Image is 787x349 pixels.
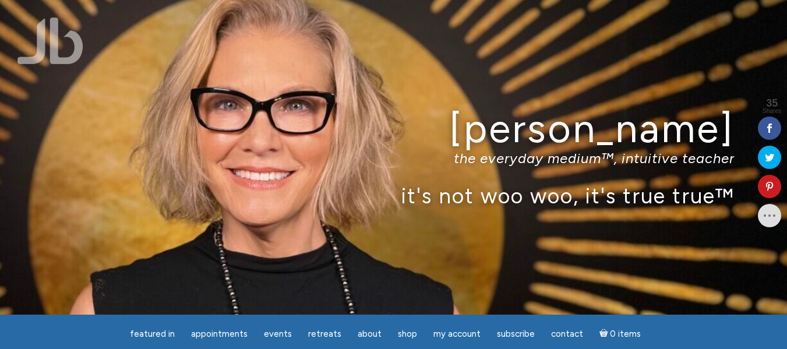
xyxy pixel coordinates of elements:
[53,150,735,167] p: the everyday medium™, intuitive teacher
[391,323,424,346] a: Shop
[610,330,641,339] span: 0 items
[763,98,781,108] span: 35
[544,323,590,346] a: Contact
[358,329,382,339] span: About
[130,329,175,339] span: featured in
[551,329,583,339] span: Contact
[763,108,781,114] span: Shares
[433,329,481,339] span: My Account
[599,329,610,339] i: Cart
[301,323,348,346] a: Retreats
[592,322,648,346] a: Cart0 items
[490,323,542,346] a: Subscribe
[191,329,248,339] span: Appointments
[184,323,255,346] a: Appointments
[426,323,488,346] a: My Account
[351,323,389,346] a: About
[123,323,182,346] a: featured in
[53,183,735,208] p: it's not woo woo, it's true true™
[53,107,735,150] h1: [PERSON_NAME]
[17,17,83,64] img: Jamie Butler. The Everyday Medium
[308,329,341,339] span: Retreats
[264,329,292,339] span: Events
[398,329,417,339] span: Shop
[497,329,535,339] span: Subscribe
[257,323,299,346] a: Events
